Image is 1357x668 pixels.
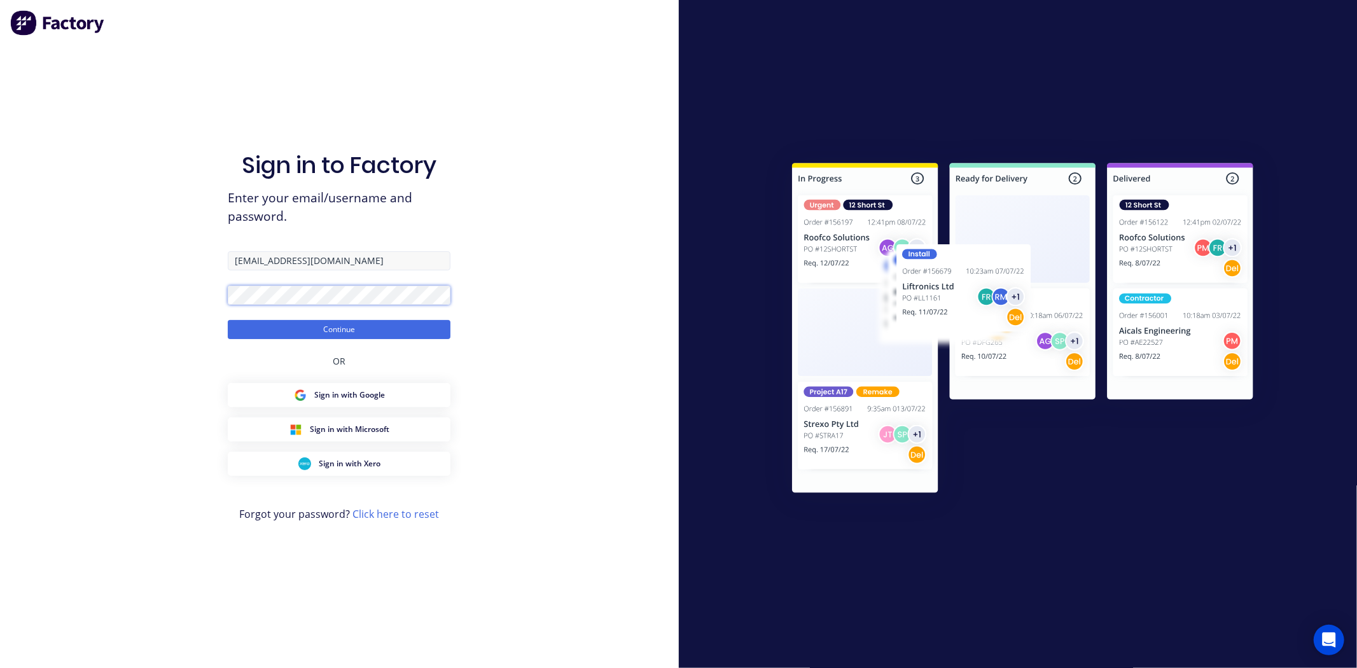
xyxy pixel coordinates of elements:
[319,458,380,470] span: Sign in with Xero
[764,137,1281,523] img: Sign in
[333,339,345,383] div: OR
[352,507,439,521] a: Click here to reset
[228,320,450,339] button: Continue
[310,424,389,435] span: Sign in with Microsoft
[314,389,385,401] span: Sign in with Google
[294,389,307,401] img: Google Sign in
[228,383,450,407] button: Google Sign inSign in with Google
[1314,625,1344,655] div: Open Intercom Messenger
[228,417,450,442] button: Microsoft Sign inSign in with Microsoft
[289,423,302,436] img: Microsoft Sign in
[228,452,450,476] button: Xero Sign inSign in with Xero
[228,251,450,270] input: Email/Username
[298,457,311,470] img: Xero Sign in
[242,151,436,179] h1: Sign in to Factory
[10,10,106,36] img: Factory
[239,506,439,522] span: Forgot your password?
[228,189,450,226] span: Enter your email/username and password.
